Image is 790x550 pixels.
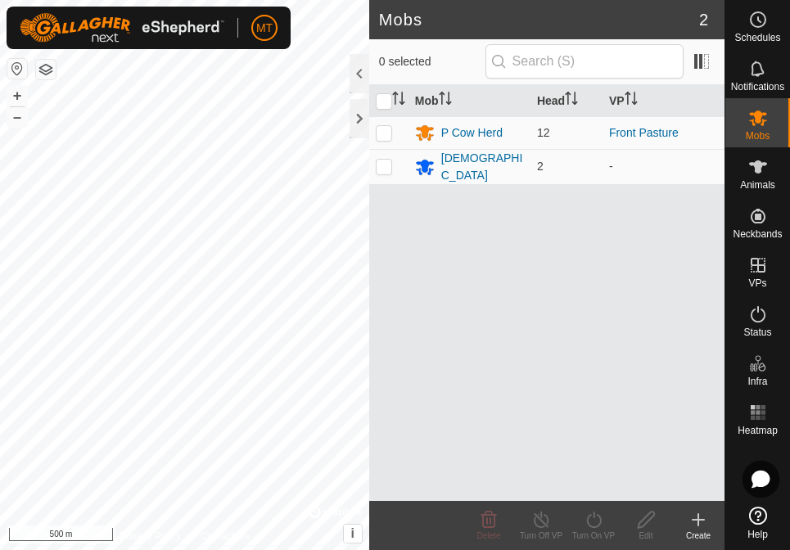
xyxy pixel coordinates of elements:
[746,131,770,141] span: Mobs
[699,7,708,32] span: 2
[36,60,56,79] button: Map Layers
[625,94,638,107] p-sorticon: Activate to sort
[515,530,567,542] div: Turn Off VP
[485,44,684,79] input: Search (S)
[409,85,530,117] th: Mob
[439,94,452,107] p-sorticon: Activate to sort
[20,13,224,43] img: Gallagher Logo
[725,500,790,546] a: Help
[441,150,524,184] div: [DEMOGRAPHIC_DATA]
[441,124,503,142] div: P Cow Herd
[379,53,485,70] span: 0 selected
[733,229,782,239] span: Neckbands
[609,126,679,139] a: Front Pasture
[747,376,767,386] span: Infra
[743,327,771,337] span: Status
[379,10,699,29] h2: Mobs
[565,94,578,107] p-sorticon: Activate to sort
[530,85,603,117] th: Head
[537,126,550,139] span: 12
[7,86,27,106] button: +
[747,530,768,539] span: Help
[201,529,249,543] a: Contact Us
[344,525,362,543] button: i
[477,531,501,540] span: Delete
[567,530,620,542] div: Turn On VP
[7,59,27,79] button: Reset Map
[748,278,766,288] span: VPs
[603,85,725,117] th: VP
[734,33,780,43] span: Schedules
[731,82,784,92] span: Notifications
[351,526,354,540] span: i
[620,530,672,542] div: Edit
[672,530,725,542] div: Create
[537,160,544,173] span: 2
[738,426,778,435] span: Heatmap
[392,94,405,107] p-sorticon: Activate to sort
[7,107,27,127] button: –
[120,529,181,543] a: Privacy Policy
[740,180,775,190] span: Animals
[603,149,725,184] td: -
[256,20,273,37] span: MT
